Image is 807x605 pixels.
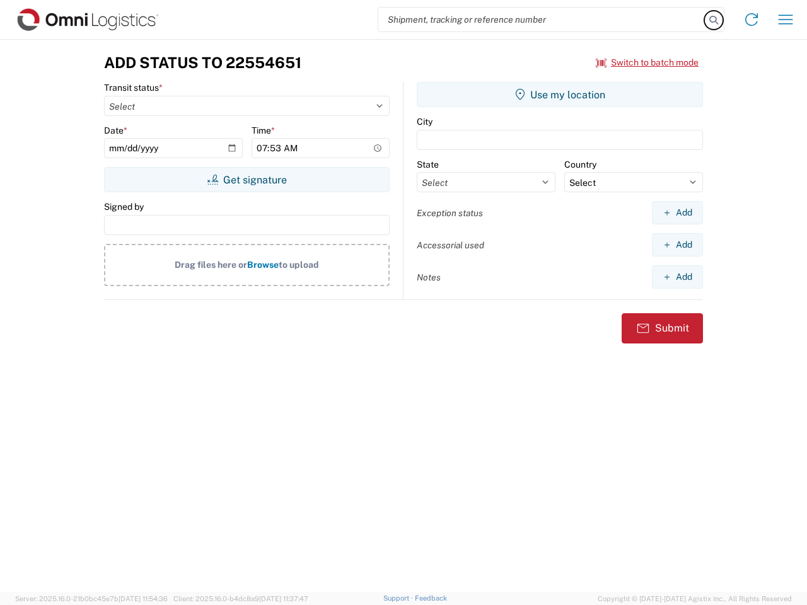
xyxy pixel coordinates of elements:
[104,54,301,72] h3: Add Status to 22554651
[596,52,699,73] button: Switch to batch mode
[175,260,247,270] span: Drag files here or
[119,595,168,602] span: [DATE] 11:54:36
[652,265,703,289] button: Add
[104,125,127,136] label: Date
[415,594,447,602] a: Feedback
[564,159,596,170] label: Country
[252,125,275,136] label: Time
[279,260,319,270] span: to upload
[15,595,168,602] span: Server: 2025.16.0-21b0bc45e7b
[417,159,439,170] label: State
[652,201,703,224] button: Add
[378,8,705,32] input: Shipment, tracking or reference number
[417,116,433,127] label: City
[104,167,390,192] button: Get signature
[104,201,144,212] label: Signed by
[598,593,792,604] span: Copyright © [DATE]-[DATE] Agistix Inc., All Rights Reserved
[383,594,415,602] a: Support
[259,595,308,602] span: [DATE] 11:37:47
[247,260,279,270] span: Browse
[417,272,441,283] label: Notes
[417,239,484,251] label: Accessorial used
[417,207,483,219] label: Exception status
[652,233,703,256] button: Add
[622,313,703,343] button: Submit
[417,82,703,107] button: Use my location
[173,595,308,602] span: Client: 2025.16.0-b4dc8a9
[104,82,163,93] label: Transit status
